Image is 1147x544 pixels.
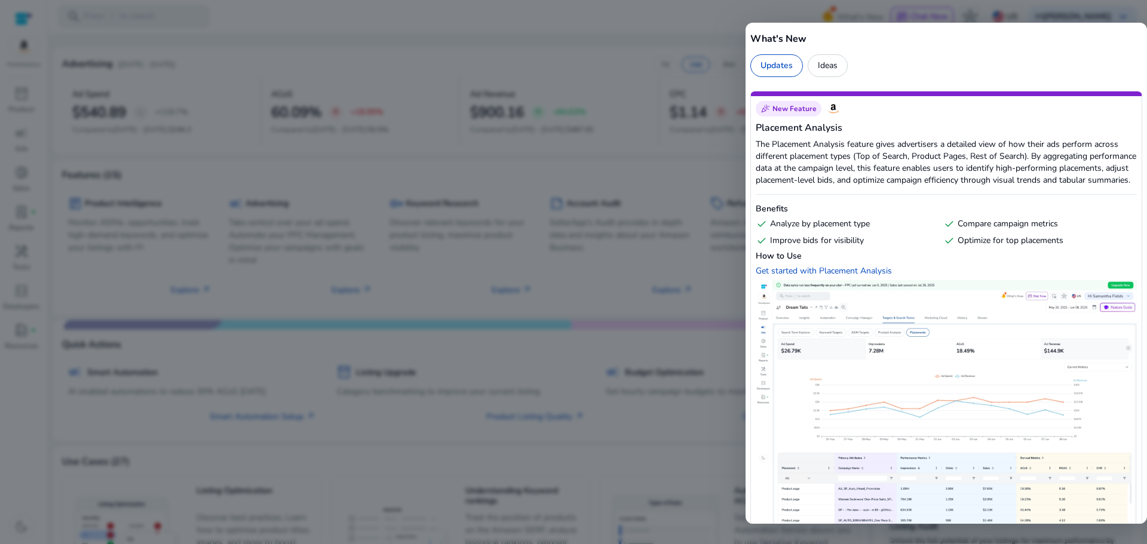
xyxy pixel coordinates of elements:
span: New Feature [772,104,817,113]
div: Improve bids for visibility [756,235,939,247]
span: check [943,235,955,247]
span: check [756,235,768,247]
span: check [756,218,768,230]
h5: What's New [750,32,1142,46]
p: The Placement Analysis feature gives advertisers a detailed view of how their ads perform across ... [756,139,1137,186]
div: Analyze by placement type [756,218,939,230]
div: Optimize for top placements [943,235,1126,247]
a: Get started with Placement Analysis [756,265,892,276]
div: Compare campaign metrics [943,218,1126,230]
h6: Benefits [756,203,1137,215]
span: celebration [760,104,770,113]
img: Amazon [826,102,841,116]
h6: How to Use [756,250,1137,262]
span: check [943,218,955,230]
div: Ideas [808,54,848,77]
h5: Placement Analysis [756,121,1137,135]
div: Updates [750,54,803,77]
